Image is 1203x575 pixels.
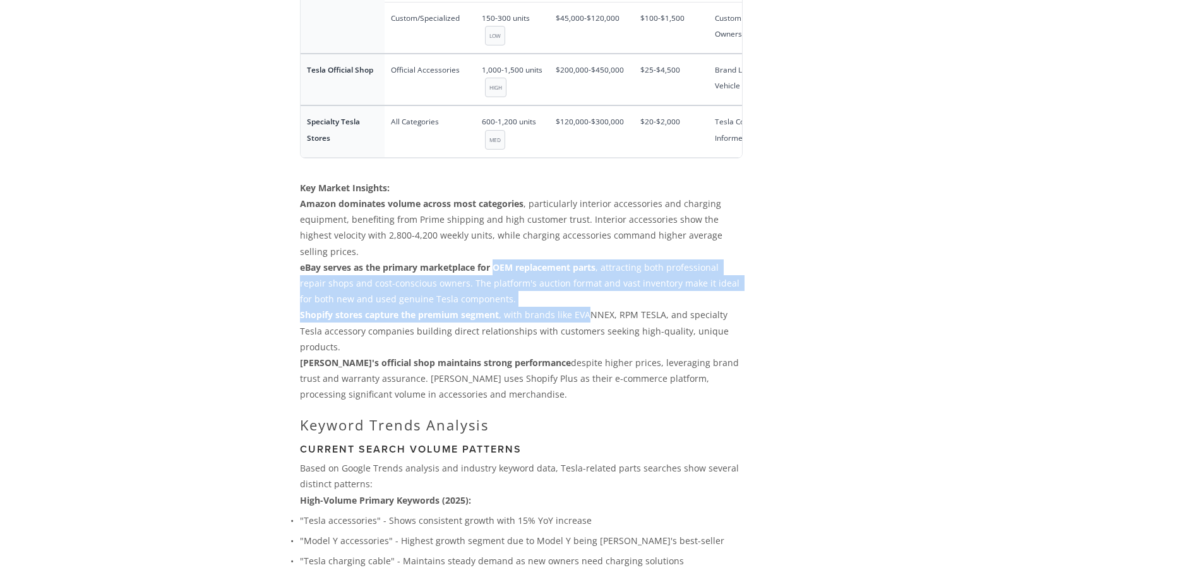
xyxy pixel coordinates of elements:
span: High [485,78,506,97]
td: Tesla Official Shop [301,54,385,105]
td: $100-$1,500 [634,2,709,54]
td: Official Accessories [385,54,476,105]
td: 600-1,200 units [476,105,549,157]
strong: Key Market Insights: [300,182,390,194]
span: Med [485,130,505,150]
td: All Categories [385,105,476,157]
p: Based on Google Trends analysis and industry keyword data, Tesla-related parts searches show seve... [300,460,743,492]
td: $200,000-$450,000 [549,54,634,105]
strong: Shopify stores capture the premium segment [300,309,499,321]
td: $20-$2,000 [634,105,709,157]
td: 1,000-1,500 units [476,54,549,105]
strong: High-Volume Primary Keywords (2025): [300,494,471,506]
td: Brand Loyalists, Warranty-Conscious, New Vehicle Buyers [709,54,872,105]
strong: [PERSON_NAME]'s official shop maintains strong performance [300,357,571,369]
td: $120,000-$300,000 [549,105,634,157]
p: , attracting both professional repair shops and cost-conscious owners. The platform's auction for... [300,259,743,307]
p: "Tesla accessories" - Shows consistent growth with 15% YoY increase [300,513,743,528]
p: "Model Y accessories" - Highest growth segment due to Model Y being [PERSON_NAME]'s best-seller [300,533,743,548]
p: , with brands like EVANNEX, RPM TESLA, and specialty Tesla accessory companies building direct re... [300,307,743,355]
p: "Tesla charging cable" - Maintains steady demand as new owners need charging solutions [300,553,743,569]
span: Low [485,26,505,45]
td: Custom/Specialized [385,2,476,54]
td: Specialty Tesla Stores [301,105,385,157]
h2: Keyword Trends Analysis [300,417,743,433]
td: 150-300 units [476,2,549,54]
p: despite higher prices, leveraging brand trust and warranty assurance. [PERSON_NAME] uses Shopify ... [300,355,743,403]
h3: Current Search Volume Patterns [300,443,743,455]
td: $45,000-$120,000 [549,2,634,54]
strong: Amazon dominates volume across most categories [300,198,524,210]
td: Tesla Community Members, Enthusiasts, Informed Buyers [709,105,872,157]
p: , particularly interior accessories and charging equipment, benefiting from Prime shipping and hi... [300,196,743,259]
strong: eBay serves as the primary marketplace for OEM replacement parts [300,261,596,273]
td: Customization Enthusiasts, Affluent Owners, Unique Seekers [709,2,872,54]
td: $25-$4,500 [634,54,709,105]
